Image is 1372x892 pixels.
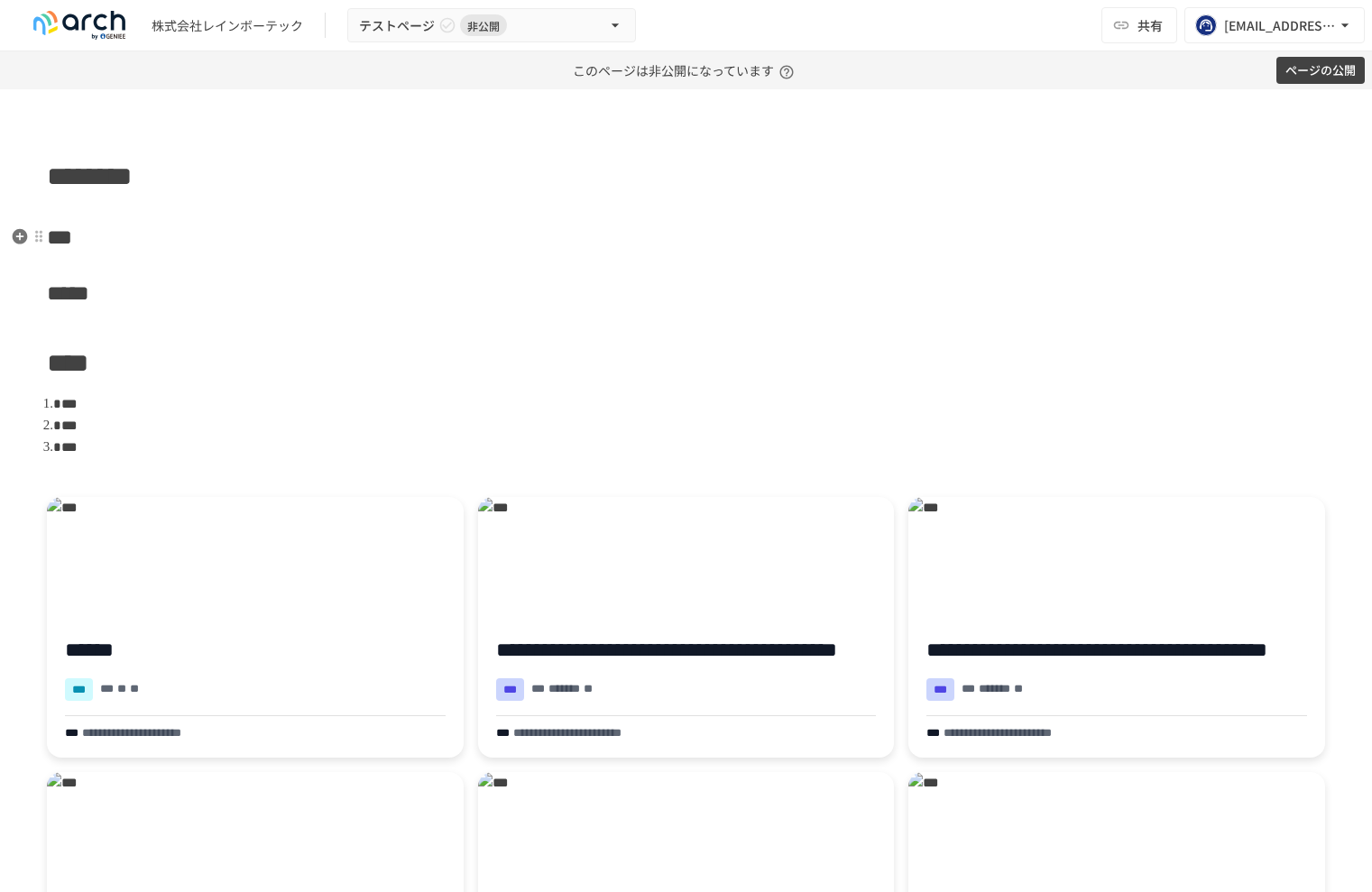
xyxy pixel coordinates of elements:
span: 共有 [1137,15,1163,35]
div: [EMAIL_ADDRESS][DOMAIN_NAME] [1224,14,1336,37]
div: 株式会社レインボーテック [152,16,303,35]
button: ページの公開 [1276,57,1365,85]
p: このページは非公開になっています [573,51,799,89]
img: logo-default@2x-9cf2c760.svg [22,11,137,40]
span: 非公開 [460,16,507,35]
button: テストページ非公開 [347,8,636,43]
button: [EMAIL_ADDRESS][DOMAIN_NAME] [1184,7,1365,43]
button: 共有 [1101,7,1177,43]
span: テストページ [359,14,435,37]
